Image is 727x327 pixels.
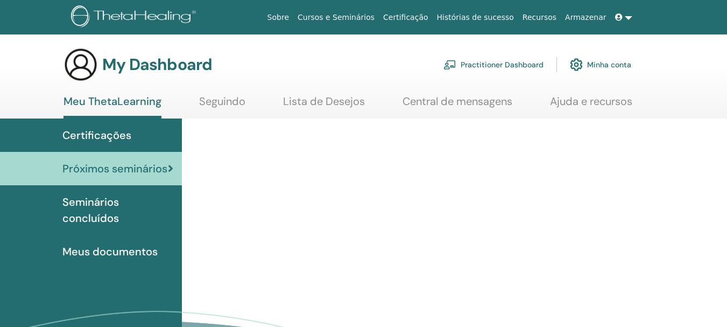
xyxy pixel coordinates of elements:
[293,8,379,27] a: Cursos e Seminários
[63,47,98,82] img: generic-user-icon.jpg
[283,95,365,116] a: Lista de Desejos
[62,194,173,226] span: Seminários concluídos
[379,8,432,27] a: Certificação
[570,53,631,76] a: Minha conta
[443,53,544,76] a: Practitioner Dashboard
[63,95,161,119] a: Meu ThetaLearning
[570,55,583,74] img: cog.svg
[199,95,245,116] a: Seguindo
[403,95,512,116] a: Central de mensagens
[443,60,456,69] img: chalkboard-teacher.svg
[62,243,158,260] span: Meus documentos
[518,8,561,27] a: Recursos
[102,55,212,74] h3: My Dashboard
[433,8,518,27] a: Histórias de sucesso
[263,8,293,27] a: Sobre
[62,127,131,143] span: Certificações
[62,161,167,177] span: Próximos seminários
[71,5,200,30] img: logo.png
[550,95,632,116] a: Ajuda e recursos
[561,8,610,27] a: Armazenar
